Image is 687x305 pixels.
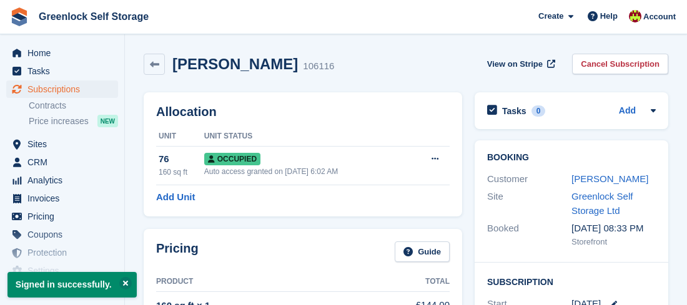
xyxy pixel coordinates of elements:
div: 76 [159,152,204,167]
span: Protection [27,244,102,261]
span: Subscriptions [27,80,102,98]
span: Invoices [27,190,102,207]
img: Andrew Hamilton [629,10,641,22]
th: Unit Status [204,127,410,147]
span: Occupied [204,153,260,165]
a: Contracts [29,100,118,112]
div: 160 sq ft [159,167,204,178]
div: Customer [487,172,571,186]
div: NEW [97,115,118,127]
a: Add [619,104,636,119]
th: Unit [156,127,204,147]
div: Site [487,190,571,218]
a: Add Unit [156,190,195,205]
div: Auto access granted on [DATE] 6:02 AM [204,166,410,177]
span: View on Stripe [487,58,543,70]
span: Account [643,11,676,23]
a: Price increases NEW [29,114,118,128]
a: menu [6,80,118,98]
a: [PERSON_NAME] [571,173,648,184]
h2: Allocation [156,105,450,119]
span: Analytics [27,172,102,189]
a: menu [6,62,118,80]
a: menu [6,172,118,189]
a: Cancel Subscription [572,54,668,74]
p: Signed in successfully. [7,272,137,298]
th: Product [156,272,405,292]
h2: Subscription [487,275,656,288]
a: Greenlock Self Storage [34,6,154,27]
a: View on Stripe [482,54,558,74]
div: Storefront [571,236,656,248]
th: Total [405,272,450,292]
span: CRM [27,153,102,171]
div: 106116 [303,59,334,74]
a: Greenlock Self Storage Ltd [571,191,633,216]
span: Home [27,44,102,62]
h2: Booking [487,153,656,163]
a: menu [6,153,118,171]
h2: [PERSON_NAME] [172,56,298,72]
span: Settings [27,262,102,279]
span: Pricing [27,208,102,225]
a: menu [6,135,118,153]
span: Help [600,10,618,22]
h2: Pricing [156,241,199,262]
a: menu [6,244,118,261]
a: menu [6,226,118,243]
a: menu [6,262,118,279]
h2: Tasks [502,105,526,117]
span: Tasks [27,62,102,80]
a: menu [6,44,118,62]
span: Price increases [29,115,89,127]
span: Sites [27,135,102,153]
span: Coupons [27,226,102,243]
a: menu [6,190,118,207]
img: stora-icon-8386f47178a22dfd0bd8f6a31ec36ba5ce8667c1dd55bd0f319d3a0aa187defe.svg [10,7,29,26]
span: Create [538,10,563,22]
div: 0 [531,105,546,117]
div: [DATE] 08:33 PM [571,221,656,236]
a: menu [6,208,118,225]
a: Guide [395,241,450,262]
div: Booked [487,221,571,248]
